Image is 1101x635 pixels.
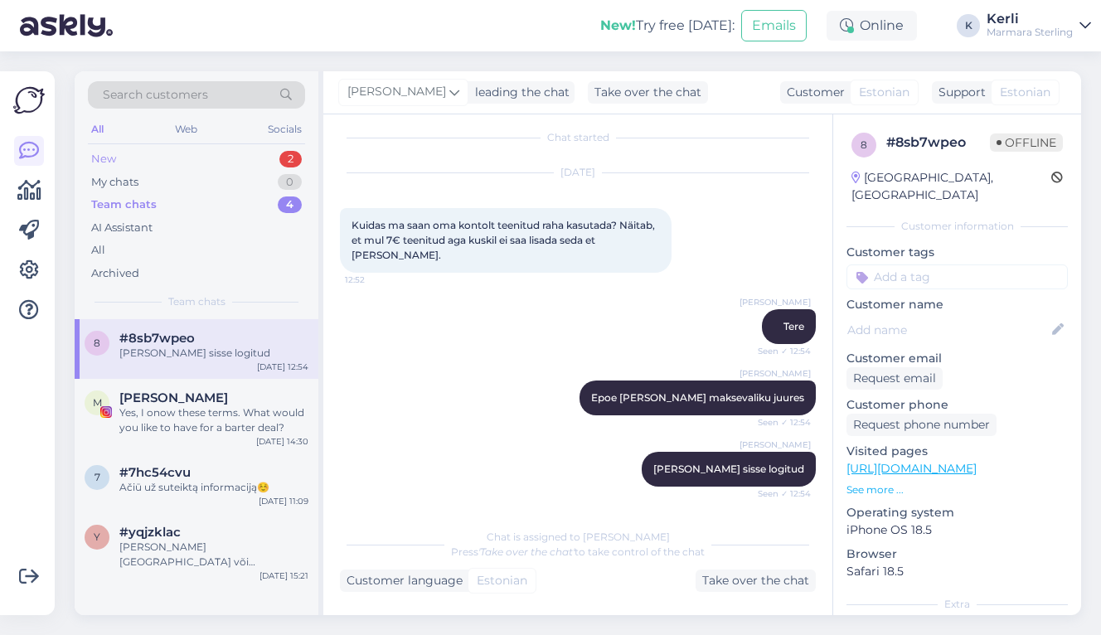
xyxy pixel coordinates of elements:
[846,296,1068,313] p: Customer name
[846,264,1068,289] input: Add a tag
[257,361,308,373] div: [DATE] 12:54
[846,545,1068,563] p: Browser
[861,138,867,151] span: 8
[851,169,1051,204] div: [GEOGRAPHIC_DATA], [GEOGRAPHIC_DATA]
[846,367,943,390] div: Request email
[591,391,804,404] span: Epoe [PERSON_NAME] maksevaliku juures
[780,84,845,101] div: Customer
[957,14,980,37] div: K
[846,414,997,436] div: Request phone number
[741,10,807,41] button: Emails
[119,480,308,495] div: Ačiū už suteiktą informaciją☺️
[168,294,226,309] span: Team chats
[846,521,1068,539] p: iPhone OS 18.5
[279,151,302,167] div: 2
[119,465,191,480] span: #7hc54cvu
[653,463,804,475] span: [PERSON_NAME] sisse logitud
[352,219,657,261] span: Kuidas ma saan oma kontolt teenitud raha kasutada? Näitab, et mul 7€ teenitud aga kuskil ei saa l...
[119,405,308,435] div: Yes, I onow these terms. What would you like to have for a barter deal?
[172,119,201,140] div: Web
[256,435,308,448] div: [DATE] 14:30
[91,196,157,213] div: Team chats
[846,443,1068,460] p: Visited pages
[259,495,308,507] div: [DATE] 11:09
[932,84,986,101] div: Support
[846,504,1068,521] p: Operating system
[468,84,570,101] div: leading the chat
[91,151,116,167] div: New
[103,86,208,104] span: Search customers
[987,26,1073,39] div: Marmara Sterling
[487,531,670,543] span: Chat is assigned to [PERSON_NAME]
[846,219,1068,234] div: Customer information
[347,83,446,101] span: [PERSON_NAME]
[749,487,811,500] span: Seen ✓ 12:54
[91,242,105,259] div: All
[91,220,153,236] div: AI Assistant
[740,367,811,380] span: [PERSON_NAME]
[987,12,1073,26] div: Kerli
[451,545,705,558] span: Press to take control of the chat
[846,461,977,476] a: [URL][DOMAIN_NAME]
[94,337,100,349] span: 8
[846,396,1068,414] p: Customer phone
[119,346,308,361] div: [PERSON_NAME] sisse logitud
[119,525,181,540] span: #yqjzklac
[95,471,100,483] span: 7
[13,85,45,116] img: Askly Logo
[119,390,228,405] span: Marita Liepina
[600,17,636,33] b: New!
[278,174,302,191] div: 0
[340,165,816,180] div: [DATE]
[740,296,811,308] span: [PERSON_NAME]
[846,563,1068,580] p: Safari 18.5
[846,482,1068,497] p: See more ...
[340,130,816,145] div: Chat started
[846,244,1068,261] p: Customer tags
[600,16,735,36] div: Try free [DATE]:
[846,597,1068,612] div: Extra
[847,321,1049,339] input: Add name
[259,570,308,582] div: [DATE] 15:21
[264,119,305,140] div: Socials
[749,345,811,357] span: Seen ✓ 12:54
[846,350,1068,367] p: Customer email
[987,12,1091,39] a: KerliMarmara Sterling
[859,84,909,101] span: Estonian
[477,572,527,589] span: Estonian
[783,320,804,332] span: Tere
[478,545,575,558] i: 'Take over the chat'
[749,416,811,429] span: Seen ✓ 12:54
[1000,84,1050,101] span: Estonian
[93,396,102,409] span: M
[588,81,708,104] div: Take over the chat
[886,133,990,153] div: # 8sb7wpeo
[94,531,100,543] span: y
[91,265,139,282] div: Archived
[119,331,195,346] span: #8sb7wpeo
[88,119,107,140] div: All
[696,570,816,592] div: Take over the chat
[827,11,917,41] div: Online
[278,196,302,213] div: 4
[340,572,463,589] div: Customer language
[119,540,308,570] div: [PERSON_NAME] [GEOGRAPHIC_DATA] või [GEOGRAPHIC_DATA], saate ehk meie esinduspoest läbi tulla?
[345,274,407,286] span: 12:52
[990,133,1063,152] span: Offline
[91,174,138,191] div: My chats
[740,439,811,451] span: [PERSON_NAME]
